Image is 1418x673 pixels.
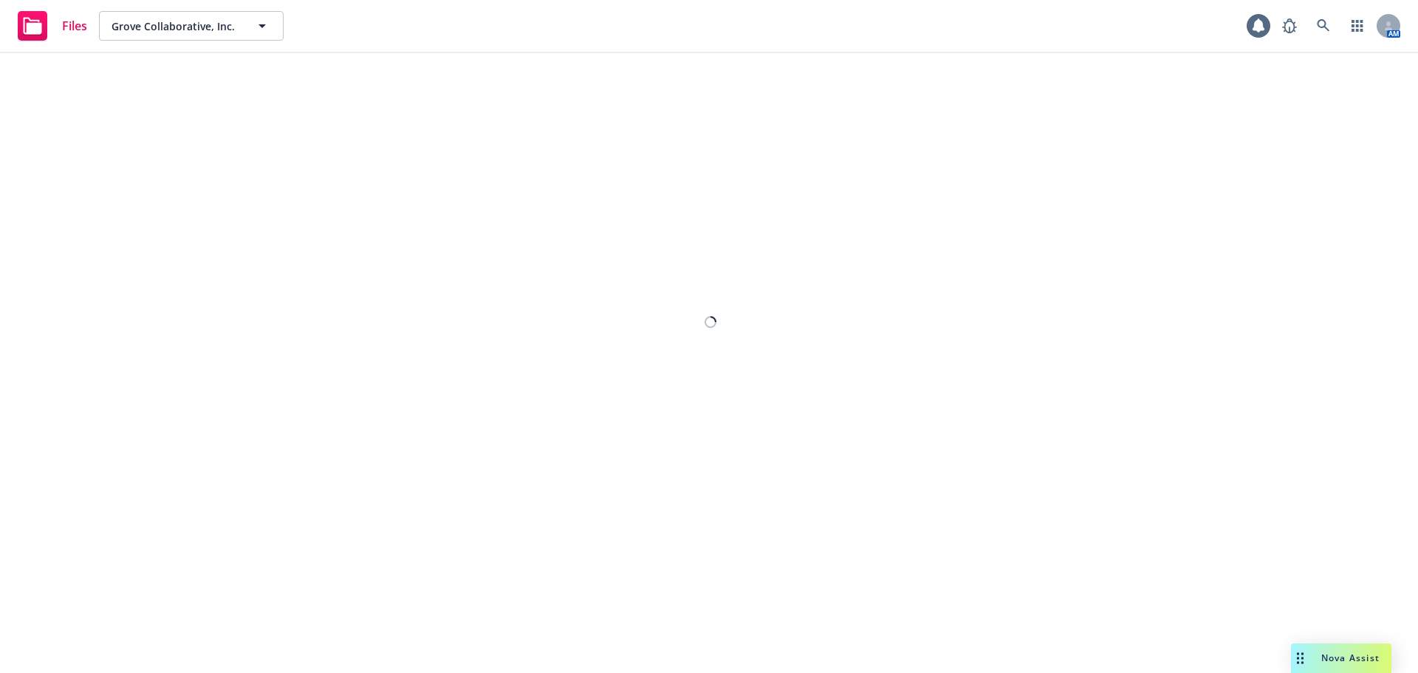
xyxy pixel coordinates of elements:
div: Drag to move [1291,643,1309,673]
span: Files [62,20,87,32]
a: Files [12,5,93,47]
button: Grove Collaborative, Inc. [99,11,284,41]
a: Search [1309,11,1338,41]
button: Nova Assist [1291,643,1391,673]
span: Grove Collaborative, Inc. [112,18,239,34]
a: Switch app [1343,11,1372,41]
a: Report a Bug [1275,11,1304,41]
span: Nova Assist [1321,652,1380,664]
